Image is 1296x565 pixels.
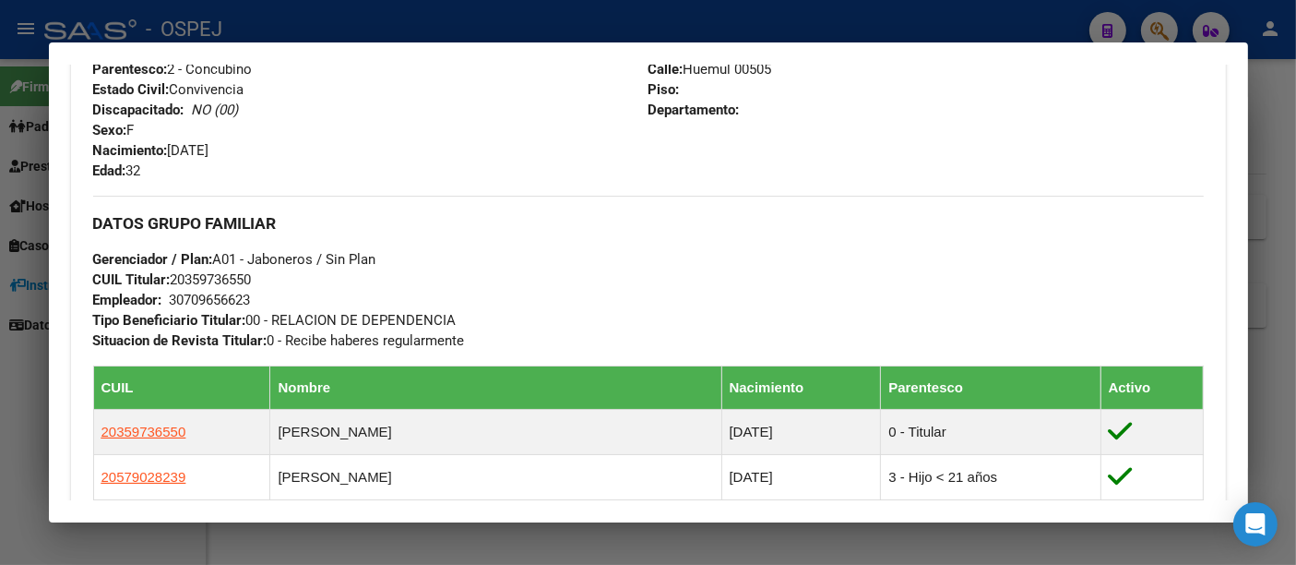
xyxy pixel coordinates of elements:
td: [PERSON_NAME] - [PERSON_NAME] [270,500,721,546]
span: 00 - RELACION DE DEPENDENCIA [93,312,457,329]
h3: DATOS GRUPO FAMILIAR [93,213,1204,234]
strong: Empleador: [93,292,162,308]
td: [PERSON_NAME] [270,410,721,455]
div: Open Intercom Messenger [1233,502,1278,547]
span: [DATE] [93,142,209,159]
strong: Nacimiento: [93,142,168,159]
strong: Sexo: [93,122,127,138]
span: 32 [93,162,141,179]
span: 20579028239 [101,469,186,485]
strong: Parentesco: [93,61,168,78]
span: F [93,122,135,138]
strong: Estado Civil: [93,81,170,98]
th: Nombre [270,367,721,410]
strong: Piso: [648,81,680,98]
td: 3 - Hijo < 21 años [881,500,1100,546]
strong: Tipo Beneficiario Titular: [93,312,246,329]
td: [DATE] [721,500,881,546]
th: CUIL [93,367,270,410]
strong: Calle: [648,61,684,78]
strong: Discapacitado: [93,102,184,118]
strong: Situacion de Revista Titular: [93,332,268,349]
td: 3 - Hijo < 21 años [881,455,1100,500]
td: [PERSON_NAME] [270,455,721,500]
strong: Gerenciador / Plan: [93,251,213,268]
div: 30709656623 [170,290,251,310]
i: NO (00) [192,102,239,118]
span: 20359736550 [93,271,252,288]
span: 0 - Recibe haberes regularmente [93,332,465,349]
span: 2 - Concubino [93,61,253,78]
td: 0 - Titular [881,410,1100,455]
span: Convivencia [93,81,244,98]
strong: Departamento: [648,102,740,118]
span: A01 - Jaboneros / Sin Plan [93,251,376,268]
td: [DATE] [721,455,881,500]
th: Activo [1100,367,1203,410]
strong: Edad: [93,162,126,179]
td: [DATE] [721,410,881,455]
strong: CUIL Titular: [93,271,171,288]
th: Parentesco [881,367,1100,410]
span: 20359736550 [101,424,186,439]
th: Nacimiento [721,367,881,410]
span: Huemul 00505 [648,61,772,78]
